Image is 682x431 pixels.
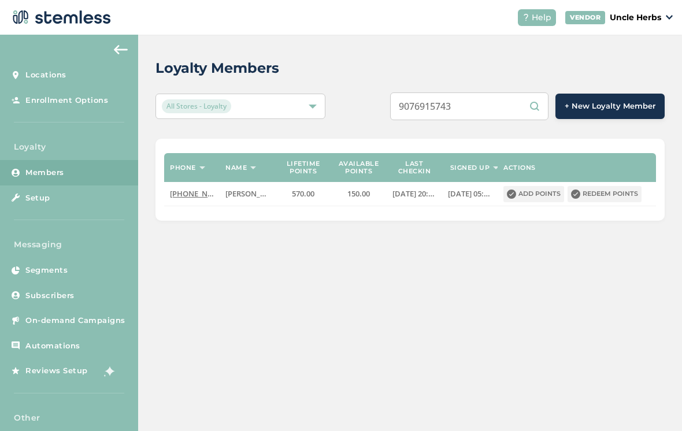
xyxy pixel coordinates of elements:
img: icon-sort-1e1d7615.svg [250,166,256,169]
input: Search [390,92,548,120]
img: icon_down-arrow-small-66adaf34.svg [666,15,673,20]
span: 150.00 [347,188,370,199]
span: [DATE] 20:14:31 [392,188,447,199]
img: icon-sort-1e1d7615.svg [493,166,499,169]
span: + New Loyalty Member [565,101,655,112]
label: Available points [337,160,381,175]
span: Setup [25,192,50,204]
img: icon-help-white-03924b79.svg [522,14,529,21]
span: [PHONE_NUMBER] [170,188,236,199]
img: icon-sort-1e1d7615.svg [199,166,205,169]
div: VENDOR [565,11,605,24]
span: Subscribers [25,290,75,302]
h2: Loyalty Members [155,58,279,79]
span: Reviews Setup [25,365,88,377]
span: 570.00 [292,188,314,199]
span: Enrollment Options [25,95,108,106]
span: Locations [25,69,66,81]
img: logo-dark-0685b13c.svg [9,6,111,29]
p: Uncle Herbs [610,12,661,24]
th: Actions [498,153,656,182]
span: [DATE] 05:15:36 [448,188,502,199]
span: All Stores - Loyalty [162,99,231,113]
iframe: Chat Widget [624,376,682,431]
span: Automations [25,340,80,352]
span: Help [532,12,551,24]
label: Signed up [450,164,490,172]
span: [PERSON_NAME] [225,188,284,199]
label: Last checkin [392,160,436,175]
label: 570.00 [281,189,325,199]
button: Redeem points [568,186,642,202]
span: Segments [25,265,68,276]
button: + New Loyalty Member [555,94,665,119]
label: Lifetime points [281,160,325,175]
label: 150.00 [337,189,381,199]
label: 2024-04-08 05:15:36 [448,189,492,199]
img: icon-arrow-back-accent-c549486e.svg [114,45,128,54]
label: (907) 903-6512 [170,189,214,199]
span: Members [25,167,64,179]
label: Angela Watson [225,189,269,199]
span: On-demand Campaigns [25,315,125,326]
img: glitter-stars-b7820f95.gif [97,359,120,382]
button: Add points [503,186,564,202]
label: Name [225,164,247,172]
label: Phone [170,164,196,172]
label: 2025-05-20 20:14:31 [392,189,436,199]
